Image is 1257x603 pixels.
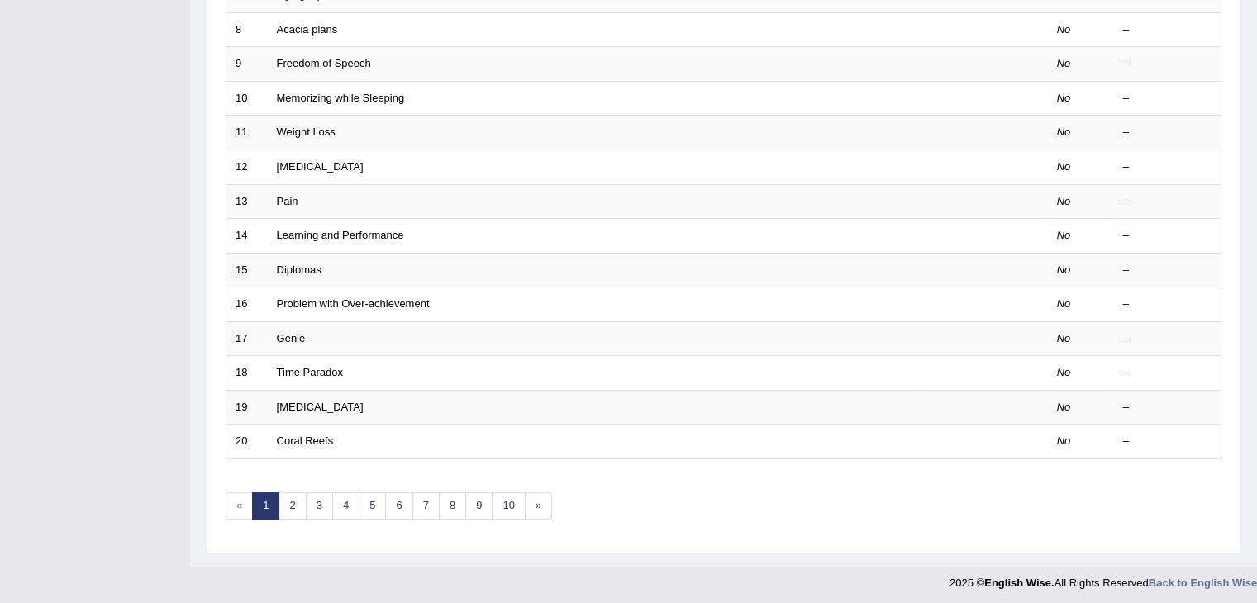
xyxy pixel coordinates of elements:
a: 6 [385,492,412,520]
a: Coral Reefs [277,434,334,447]
a: Problem with Over-achievement [277,297,430,310]
div: – [1123,56,1212,72]
a: 7 [412,492,440,520]
td: 16 [226,287,268,322]
em: No [1057,126,1071,138]
div: 2025 © All Rights Reserved [950,567,1257,591]
em: No [1057,160,1071,173]
em: No [1057,92,1071,104]
td: 15 [226,253,268,287]
a: Memorizing while Sleeping [277,92,405,104]
a: Learning and Performance [277,229,404,241]
a: 10 [492,492,525,520]
a: Acacia plans [277,23,338,36]
div: – [1123,365,1212,381]
td: 8 [226,12,268,47]
div: – [1123,159,1212,175]
div: – [1123,228,1212,244]
td: 19 [226,390,268,425]
td: 9 [226,47,268,82]
a: 3 [306,492,333,520]
a: 5 [359,492,386,520]
strong: English Wise. [984,577,1054,589]
td: 13 [226,184,268,219]
em: No [1057,23,1071,36]
td: 17 [226,321,268,356]
a: Genie [277,332,306,344]
td: 20 [226,425,268,459]
a: [MEDICAL_DATA] [277,160,364,173]
div: – [1123,297,1212,312]
div: – [1123,125,1212,140]
a: 4 [332,492,359,520]
div: – [1123,400,1212,415]
em: No [1057,366,1071,378]
div: – [1123,91,1212,107]
a: 2 [279,492,306,520]
a: Back to English Wise [1149,577,1257,589]
em: No [1057,401,1071,413]
em: No [1057,264,1071,276]
em: No [1057,434,1071,447]
td: 10 [226,81,268,116]
em: No [1057,229,1071,241]
a: 1 [252,492,279,520]
em: No [1057,195,1071,207]
div: – [1123,22,1212,38]
td: 12 [226,150,268,184]
a: » [525,492,552,520]
div: – [1123,263,1212,278]
em: No [1057,57,1071,69]
a: [MEDICAL_DATA] [277,401,364,413]
td: 18 [226,356,268,391]
em: No [1057,332,1071,344]
a: Time Paradox [277,366,343,378]
a: Freedom of Speech [277,57,371,69]
a: Weight Loss [277,126,336,138]
div: – [1123,331,1212,347]
a: 9 [465,492,493,520]
span: « [226,492,253,520]
a: 8 [439,492,466,520]
div: – [1123,194,1212,210]
td: 14 [226,219,268,254]
a: Pain [277,195,298,207]
em: No [1057,297,1071,310]
div: – [1123,434,1212,449]
td: 11 [226,116,268,150]
a: Diplomas [277,264,321,276]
